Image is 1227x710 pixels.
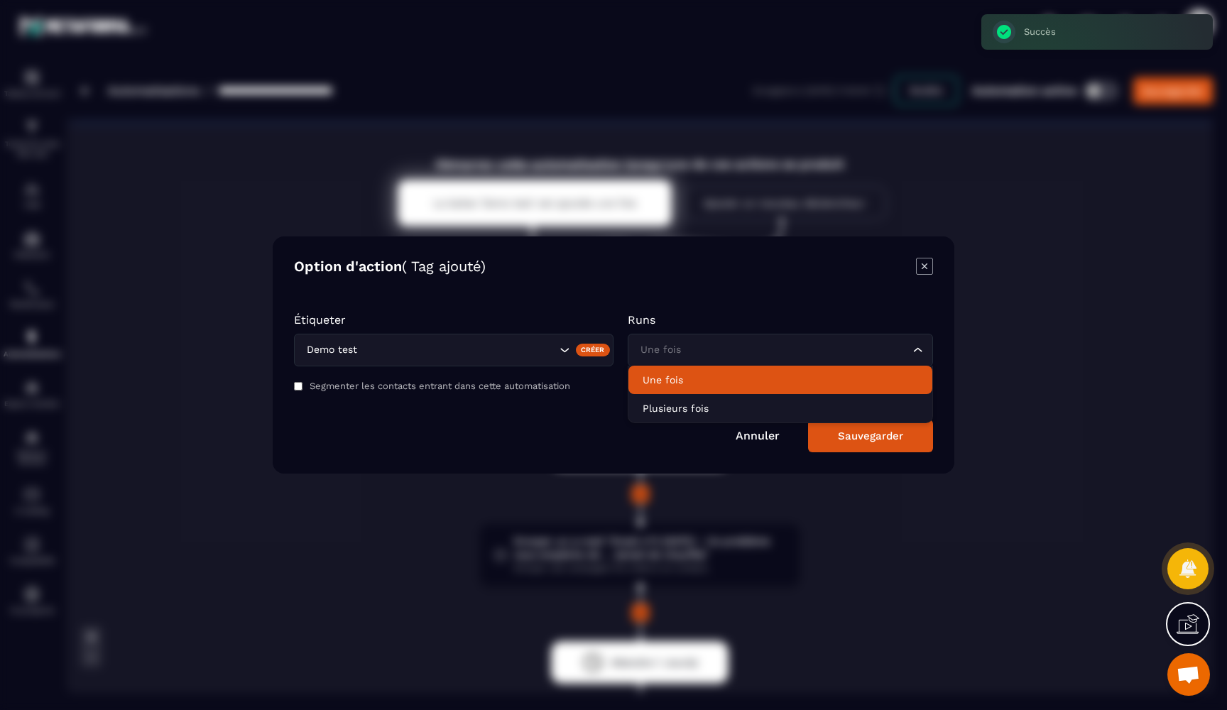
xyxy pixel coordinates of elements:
p: Étiqueter [294,313,613,327]
a: Annuler [736,429,780,442]
div: Ouvrir le chat [1167,653,1210,696]
div: Search for option [628,334,933,366]
input: Search for option [637,342,910,358]
span: Demo test [303,342,360,358]
div: Sauvegarder [838,430,903,442]
button: Sauvegarder [808,420,933,452]
div: Créer [576,344,611,356]
p: Une fois [643,373,918,387]
h4: Option d'action [294,258,486,278]
p: Runs [628,313,933,327]
input: Search for option [360,342,556,358]
span: ( Tag ajouté) [402,258,486,275]
label: Segmenter les contacts entrant dans cette automatisation [310,381,570,391]
p: Plusieurs fois [643,401,918,415]
div: Search for option [294,334,613,366]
